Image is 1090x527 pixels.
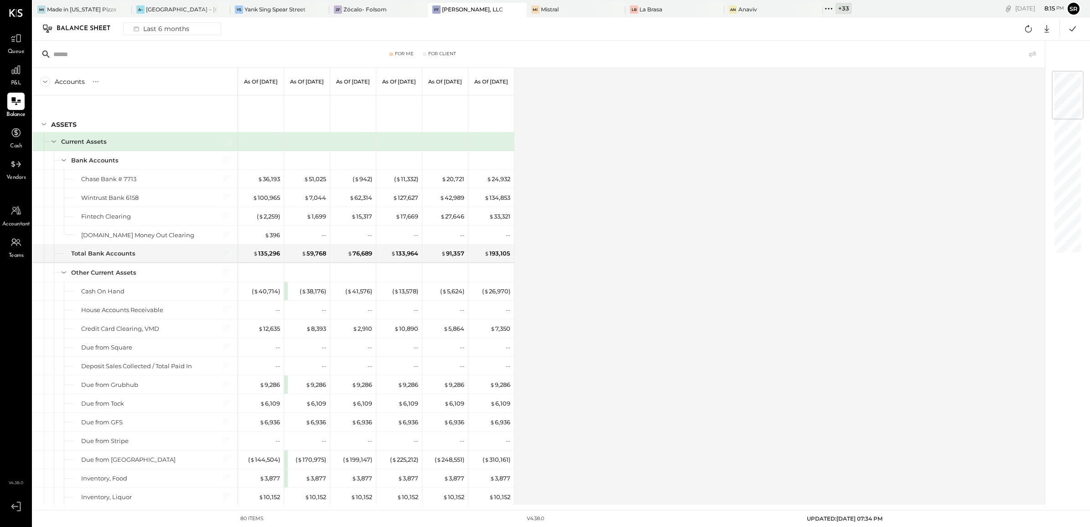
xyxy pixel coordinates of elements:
span: $ [443,325,448,332]
div: Other Current Assets [71,268,136,277]
div: 10,152 [489,493,510,501]
div: ( 942 ) [353,175,372,183]
span: $ [441,250,446,257]
div: 6,936 [444,418,464,427]
span: $ [259,213,264,220]
span: $ [304,175,309,183]
div: For Me [395,51,414,57]
div: Due from [GEOGRAPHIC_DATA] [81,455,176,464]
div: 6,936 [306,418,326,427]
span: $ [440,213,445,220]
p: As of [DATE] [428,78,462,85]
div: -- [368,362,372,370]
div: + 33 [836,3,852,14]
span: $ [250,456,255,463]
p: As of [DATE] [290,78,324,85]
div: ZF [334,5,342,14]
div: House Accounts Receivable [81,306,163,314]
div: 24,932 [487,175,510,183]
div: Made in [US_STATE] Pizza [GEOGRAPHIC_DATA] [47,5,118,13]
div: Anaviv [738,5,757,13]
span: $ [253,194,258,201]
div: -- [368,343,372,352]
span: $ [297,456,302,463]
span: Cash [10,142,22,151]
div: 20,721 [441,175,464,183]
span: Queue [8,48,25,56]
span: $ [306,418,311,426]
span: $ [253,250,258,257]
span: $ [352,475,357,482]
div: 10,152 [351,493,372,501]
div: -- [275,437,280,445]
div: Cash On Hand [81,287,125,296]
span: $ [392,456,397,463]
div: 8,393 [306,324,326,333]
div: A– [136,5,145,14]
div: 6,109 [260,399,280,408]
div: Inventory, Liquor [81,493,132,501]
span: $ [393,194,398,201]
div: copy link [1004,4,1013,13]
div: 3,877 [260,474,280,483]
div: 9,286 [398,381,418,389]
div: Mi [37,5,46,14]
span: $ [396,175,401,183]
div: 6,936 [398,418,418,427]
div: Current Assets [61,137,107,146]
div: -- [506,343,510,352]
div: [GEOGRAPHIC_DATA] – [GEOGRAPHIC_DATA] [146,5,217,13]
span: $ [306,381,311,388]
span: $ [304,194,309,201]
span: $ [394,287,399,295]
div: Yank Sing Spear Street [244,5,306,13]
div: 10,152 [397,493,418,501]
div: An [729,5,737,14]
div: 12,635 [258,324,280,333]
div: 33,321 [489,212,510,221]
button: Sr [1066,1,1081,16]
span: $ [260,418,265,426]
div: 6,109 [490,399,510,408]
div: 80 items [240,515,264,522]
div: ( 199,147 ) [343,455,372,464]
a: Vendors [0,156,31,182]
span: $ [490,325,495,332]
span: $ [254,287,259,295]
div: ( 5,624 ) [440,287,464,296]
span: $ [345,456,350,463]
span: $ [490,475,495,482]
span: $ [444,475,449,482]
p: As of [DATE] [336,78,370,85]
div: 59,768 [301,249,326,258]
div: -- [368,231,372,240]
div: FF [432,5,441,14]
div: 10,152 [305,493,326,501]
div: 134,853 [484,193,510,202]
div: 2,910 [353,324,372,333]
div: 6,109 [444,399,464,408]
div: Due from Tock [81,399,124,408]
span: $ [354,175,359,183]
div: -- [275,343,280,352]
div: Chase Bank # 7713 [81,175,136,183]
div: 62,314 [349,193,372,202]
span: $ [258,175,263,183]
span: $ [443,493,448,501]
p: As of [DATE] [244,78,278,85]
a: Accountant [0,202,31,229]
div: Deposit Sales Collected / Total Paid In [81,362,192,370]
div: 10,890 [394,324,418,333]
span: $ [306,213,311,220]
span: $ [441,175,446,183]
p: As of [DATE] [382,78,416,85]
a: Cash [0,124,31,151]
span: $ [442,287,447,295]
div: -- [460,306,464,314]
div: Mi [531,5,540,14]
div: -- [322,231,326,240]
span: $ [259,493,264,501]
span: $ [398,381,403,388]
span: $ [352,400,357,407]
div: 6,109 [306,399,326,408]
